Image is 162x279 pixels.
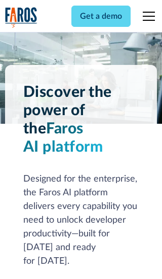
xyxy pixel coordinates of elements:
div: Designed for the enterprise, the Faros AI platform delivers every capability you need to unlock d... [23,172,139,268]
a: home [5,7,37,28]
span: Faros AI platform [23,121,103,155]
a: Get a demo [71,6,131,27]
div: menu [137,4,157,28]
h1: Discover the power of the [23,83,139,156]
img: Logo of the analytics and reporting company Faros. [5,7,37,28]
